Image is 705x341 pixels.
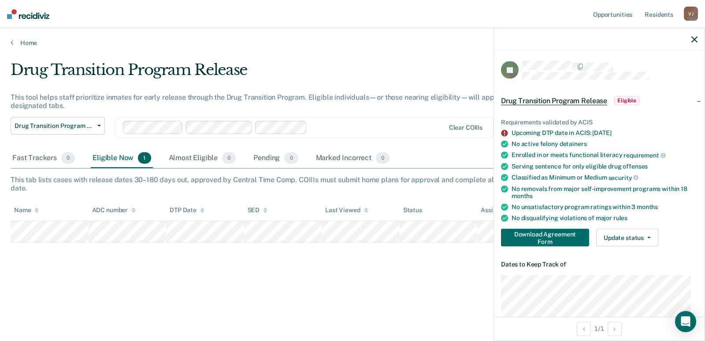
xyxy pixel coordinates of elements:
a: Home [11,39,694,47]
div: Name [14,206,39,214]
img: Recidiviz [7,9,49,19]
div: 1 / 1 [494,317,705,340]
button: Update status [596,229,658,247]
div: Marked Incorrect [314,149,392,168]
span: requirement [623,152,665,159]
div: This tab lists cases with release dates 30–180 days out, approved by Central Time Comp. COIIIs mu... [11,176,694,192]
div: Drug Transition Program ReleaseEligible [494,86,705,115]
div: Assigned to [481,206,522,214]
div: Status [403,206,422,214]
div: Last Viewed [325,206,368,214]
div: Clear COIIIs [449,124,482,131]
div: ADC number [92,206,136,214]
button: Previous Opportunity [577,322,591,336]
span: rules [613,214,627,221]
span: Drug Transition Program Release [501,96,607,105]
button: Download Agreement Form [501,229,589,247]
a: Navigate to form link [501,229,593,247]
div: Almost Eligible [167,149,238,168]
div: Pending [252,149,300,168]
div: No removals from major self-improvement programs within 18 [512,185,698,200]
div: Fast Trackers [11,149,77,168]
span: 0 [61,152,75,164]
div: No active felony [512,140,698,148]
div: This tool helps staff prioritize inmates for early release through the Drug Transition Program. E... [11,93,539,110]
div: Upcoming DTP date in ACIS: [DATE] [512,129,698,137]
span: months [512,192,533,199]
button: Next Opportunity [608,322,622,336]
div: No disqualifying violations of major [512,214,698,222]
span: offenses [623,162,648,169]
div: Drug Transition Program Release [11,61,539,86]
span: 0 [222,152,236,164]
div: Eligible Now [91,149,152,168]
span: Eligible [614,96,639,105]
span: months [637,203,658,210]
div: Enrolled in or meets functional literacy [512,151,698,159]
div: Requirements validated by ACIS [501,118,698,126]
div: SED [248,206,268,214]
span: security [609,174,639,181]
div: Classified as Minimum or Medium [512,173,698,181]
span: detainers [560,140,587,147]
dt: Dates to Keep Track of [501,261,698,268]
span: 0 [376,152,390,164]
div: DTP Date [170,206,204,214]
div: Open Intercom Messenger [675,311,696,332]
span: 1 [138,152,151,164]
div: No unsatisfactory program ratings within 3 [512,203,698,211]
div: V J [684,7,698,21]
span: 0 [284,152,298,164]
div: Serving sentence for only eligible drug [512,162,698,170]
span: Drug Transition Program Release [15,122,94,130]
